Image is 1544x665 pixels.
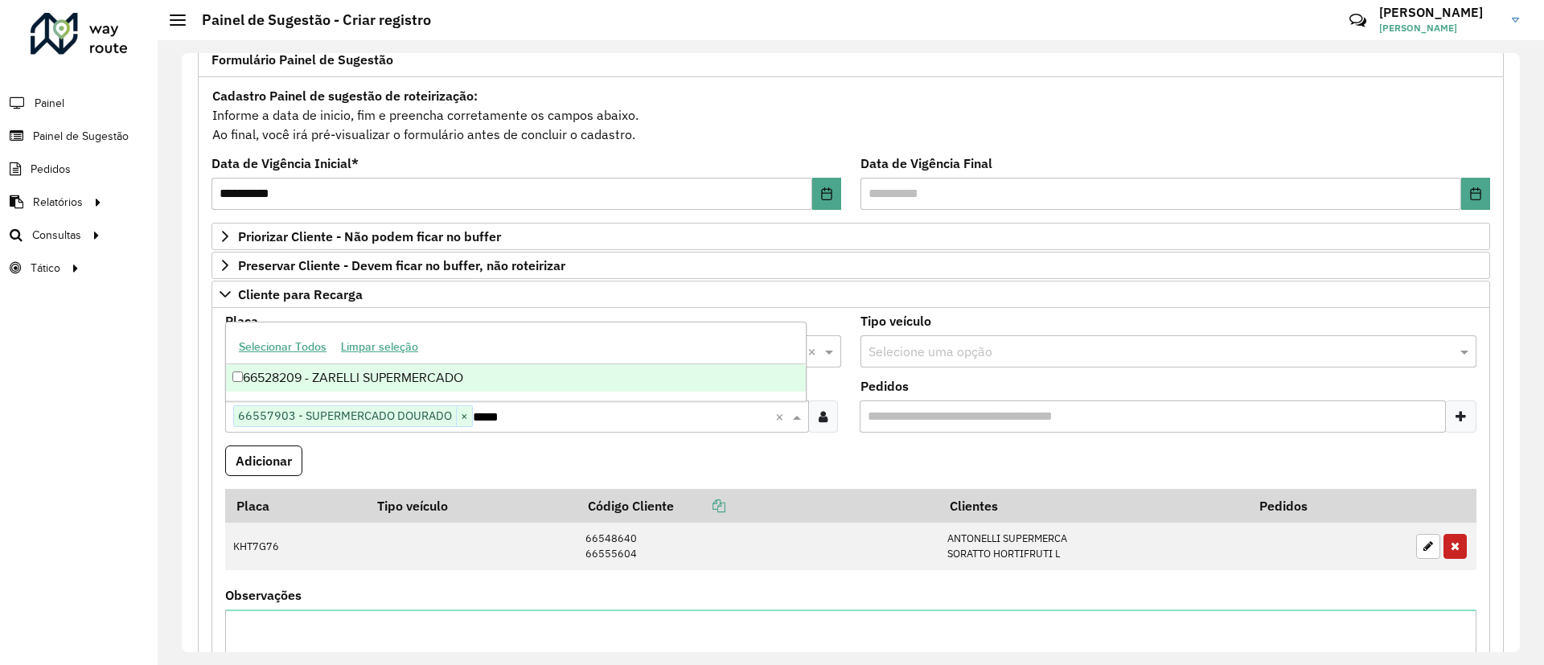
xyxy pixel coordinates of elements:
span: [PERSON_NAME] [1379,21,1500,35]
button: Selecionar Todos [232,335,334,359]
a: Contato Rápido [1341,3,1375,38]
strong: Cadastro Painel de sugestão de roteirização: [212,88,478,104]
th: Tipo veículo [367,489,577,523]
span: Painel de Sugestão [33,128,129,145]
th: Pedidos [1248,489,1407,523]
label: Data de Vigência Inicial [211,154,359,173]
a: Priorizar Cliente - Não podem ficar no buffer [211,223,1490,250]
td: KHT7G76 [225,523,367,570]
div: Informe a data de inicio, fim e preencha corretamente os campos abaixo. Ao final, você irá pré-vi... [211,85,1490,145]
span: Priorizar Cliente - Não podem ficar no buffer [238,230,501,243]
button: Choose Date [812,178,841,210]
span: Clear all [807,342,821,361]
a: Preservar Cliente - Devem ficar no buffer, não roteirizar [211,252,1490,279]
span: 66557903 - SUPERMERCADO DOURADO [234,406,456,425]
h2: Painel de Sugestão - Criar registro [186,11,431,29]
a: Copiar [674,498,725,514]
label: Pedidos [860,376,909,396]
label: Placa [225,311,258,330]
span: Clear all [775,407,789,426]
td: 66548640 66555604 [577,523,938,570]
span: Painel [35,95,64,112]
h3: [PERSON_NAME] [1379,5,1500,20]
div: 66528209 - ZARELLI SUPERMERCADO [226,364,806,392]
span: Formulário Painel de Sugestão [211,53,393,66]
label: Observações [225,585,302,605]
button: Choose Date [1461,178,1490,210]
button: Adicionar [225,445,302,476]
th: Código Cliente [577,489,938,523]
button: Limpar seleção [334,335,425,359]
th: Clientes [938,489,1248,523]
span: Preservar Cliente - Devem ficar no buffer, não roteirizar [238,259,565,272]
span: Pedidos [31,161,71,178]
a: Cliente para Recarga [211,281,1490,308]
ng-dropdown-panel: Options list [225,322,807,401]
span: × [456,407,472,426]
span: Tático [31,260,60,277]
th: Placa [225,489,367,523]
td: ANTONELLI SUPERMERCA SORATTO HORTIFRUTI L [938,523,1248,570]
label: Tipo veículo [860,311,931,330]
span: Cliente para Recarga [238,288,363,301]
label: Data de Vigência Final [860,154,992,173]
span: Relatórios [33,194,83,211]
span: Consultas [32,227,81,244]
